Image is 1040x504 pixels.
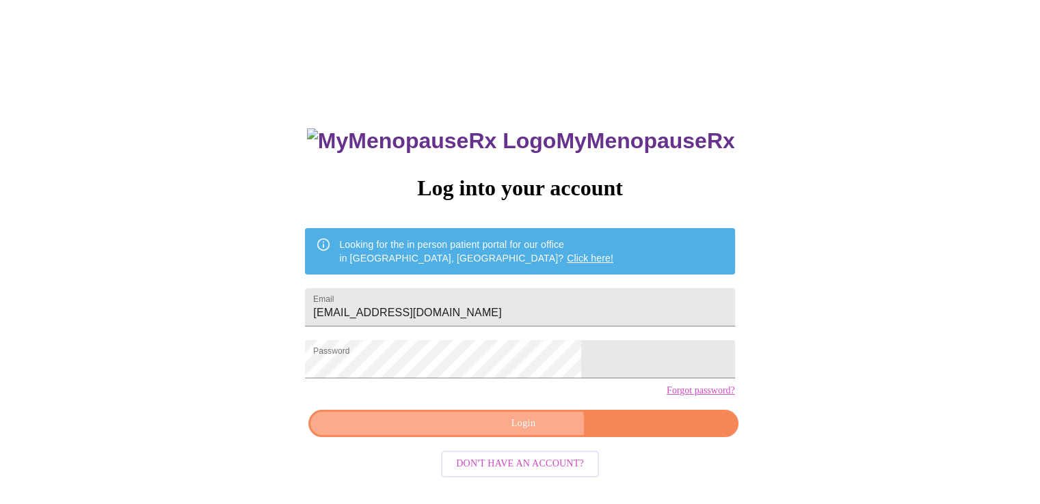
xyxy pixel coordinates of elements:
[324,415,722,432] span: Login
[307,128,556,154] img: MyMenopauseRx Logo
[307,128,735,154] h3: MyMenopauseRx
[438,457,602,468] a: Don't have an account?
[441,451,599,477] button: Don't have an account?
[308,410,738,438] button: Login
[339,232,613,270] div: Looking for the in person patient portal for our office in [GEOGRAPHIC_DATA], [GEOGRAPHIC_DATA]?
[456,456,584,473] span: Don't have an account?
[567,253,613,264] a: Click here!
[305,176,734,201] h3: Log into your account
[667,385,735,396] a: Forgot password?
